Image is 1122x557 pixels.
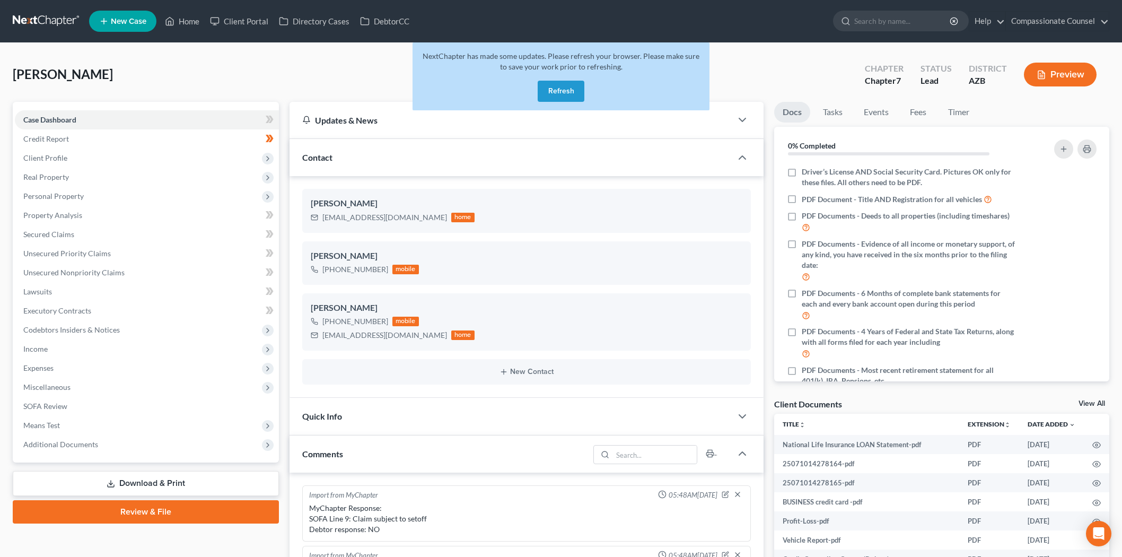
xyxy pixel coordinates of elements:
span: SOFA Review [23,402,67,411]
a: Review & File [13,500,279,524]
div: Updates & News [302,115,719,126]
div: home [451,330,475,340]
span: PDF Documents - 4 Years of Federal and State Tax Returns, along with all forms filed for each yea... [802,326,1016,347]
div: Chapter [865,63,904,75]
a: Extensionunfold_more [968,420,1011,428]
div: [EMAIL_ADDRESS][DOMAIN_NAME] [322,330,447,341]
a: Unsecured Priority Claims [15,244,279,263]
div: MyChapter Response: SOFA Line 9: Claim subject to setoff Debtor response: NO [309,503,744,535]
td: National Life Insurance LOAN Statement-pdf [774,435,960,454]
button: Preview [1024,63,1097,86]
div: Chapter [865,75,904,87]
span: PDF Documents - Most recent retirement statement for all 401(k), IRA, Pensions, etc. [802,365,1016,386]
td: 25071014278164-pdf [774,454,960,473]
span: Additional Documents [23,440,98,449]
span: 7 [896,75,901,85]
div: [PERSON_NAME] [311,250,742,263]
div: Import from MyChapter [309,490,378,501]
i: expand_more [1069,422,1075,428]
a: Property Analysis [15,206,279,225]
td: [DATE] [1019,492,1084,511]
span: 05:48AM[DATE] [669,490,717,500]
span: Client Profile [23,153,67,162]
td: [DATE] [1019,511,1084,530]
strong: 0% Completed [788,141,836,150]
td: PDF [959,473,1019,492]
span: Means Test [23,421,60,430]
span: Real Property [23,172,69,181]
span: Unsecured Priority Claims [23,249,111,258]
td: [DATE] [1019,454,1084,473]
span: NextChapter has made some updates. Please refresh your browser. Please make sure to save your wor... [423,51,699,71]
div: [EMAIL_ADDRESS][DOMAIN_NAME] [322,212,447,223]
span: Driver’s License AND Social Security Card. Pictures OK only for these files. All others need to b... [802,167,1016,188]
span: PDF Document - Title AND Registration for all vehicles [802,194,982,205]
td: PDF [959,435,1019,454]
a: Lawsuits [15,282,279,301]
span: PDF Documents - Evidence of all income or monetary support, of any kind, you have received in the... [802,239,1016,271]
a: DebtorCC [355,12,415,31]
a: Events [855,102,897,123]
span: Codebtors Insiders & Notices [23,325,120,334]
td: PDF [959,454,1019,473]
td: PDF [959,530,1019,550]
button: Refresh [538,81,584,102]
span: Income [23,344,48,353]
a: Titleunfold_more [783,420,805,428]
div: AZB [969,75,1007,87]
span: Miscellaneous [23,382,71,391]
div: Lead [921,75,952,87]
span: Credit Report [23,134,69,143]
a: SOFA Review [15,397,279,416]
a: View All [1079,400,1105,407]
td: 25071014278165-pdf [774,473,960,492]
a: Fees [901,102,935,123]
a: Client Portal [205,12,274,31]
span: Personal Property [23,192,84,201]
span: Property Analysis [23,211,82,220]
span: PDF Documents - Deeds to all properties (including timeshares) [802,211,1010,221]
div: [PHONE_NUMBER] [322,264,388,275]
div: Client Documents [774,398,842,410]
div: Open Intercom Messenger [1086,521,1111,546]
td: [DATE] [1019,530,1084,550]
a: Help [969,12,1005,31]
a: Download & Print [13,471,279,496]
td: Vehicle Report-pdf [774,530,960,550]
button: New Contact [311,368,742,376]
td: BUSINESS credit card -pdf [774,492,960,511]
div: Status [921,63,952,75]
i: unfold_more [799,422,805,428]
i: unfold_more [1004,422,1011,428]
a: Compassionate Counsel [1006,12,1109,31]
span: Expenses [23,363,54,372]
div: [PERSON_NAME] [311,197,742,210]
a: Home [160,12,205,31]
a: Credit Report [15,129,279,149]
span: New Case [111,18,146,25]
span: Case Dashboard [23,115,76,124]
a: Timer [940,102,978,123]
div: [PERSON_NAME] [311,302,742,315]
div: mobile [392,265,419,274]
a: Directory Cases [274,12,355,31]
input: Search by name... [854,11,951,31]
input: Search... [612,446,697,464]
a: Date Added expand_more [1028,420,1075,428]
span: [PERSON_NAME] [13,66,113,82]
span: Lawsuits [23,287,52,296]
td: Profit-Loss-pdf [774,511,960,530]
span: Executory Contracts [23,306,91,315]
a: Unsecured Nonpriority Claims [15,263,279,282]
span: Comments [302,449,343,459]
td: PDF [959,492,1019,511]
span: PDF Documents - 6 Months of complete bank statements for each and every bank account open during ... [802,288,1016,309]
td: [DATE] [1019,473,1084,492]
span: Unsecured Nonpriority Claims [23,268,125,277]
div: home [451,213,475,222]
a: Secured Claims [15,225,279,244]
td: PDF [959,511,1019,530]
a: Tasks [814,102,851,123]
a: Docs [774,102,810,123]
div: District [969,63,1007,75]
